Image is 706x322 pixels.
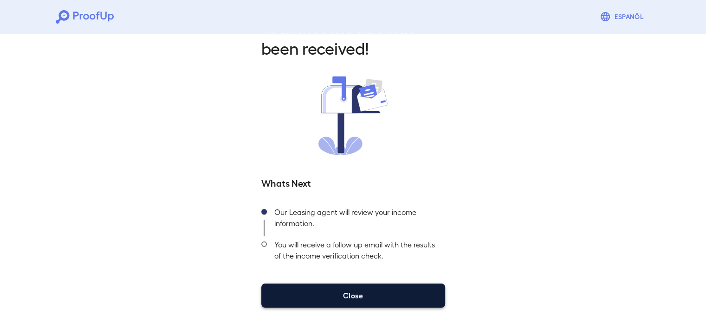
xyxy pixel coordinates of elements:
[261,176,445,189] h5: Whats Next
[267,204,445,236] div: Our Leasing agent will review your income information.
[261,17,445,58] h2: Your Income info has been received!
[596,7,650,26] button: Espanõl
[318,76,388,155] img: received.svg
[267,236,445,269] div: You will receive a follow up email with the results of the income verification check.
[261,284,445,308] button: Close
